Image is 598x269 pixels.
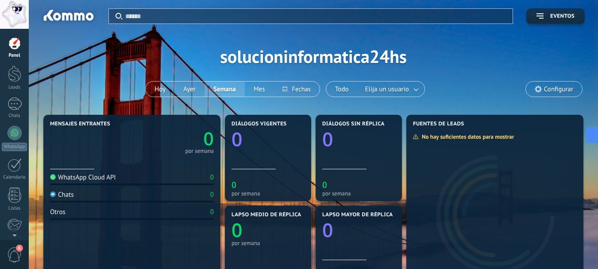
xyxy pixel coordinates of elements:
button: Eventos [526,8,585,24]
button: Fechas [274,82,319,97]
text: 0 [322,179,327,191]
span: Lapso medio de réplica [231,212,301,218]
button: Mes [245,82,274,97]
div: Listas [2,206,27,211]
div: Otros [50,208,66,216]
button: Todo [326,82,358,97]
text: 0 [204,126,214,151]
span: Configurar [544,86,573,93]
text: 0 [322,126,333,152]
div: 0 [210,208,214,216]
div: por semana [231,240,305,246]
span: Fuentes de leads [413,121,464,127]
div: WhatsApp Cloud API [50,173,116,182]
div: 0 [210,173,214,182]
text: 0 [231,217,243,243]
div: 0 [210,191,214,199]
div: por semana [231,190,305,197]
button: Semana [204,82,245,97]
text: 0 [231,179,236,191]
img: Chats [50,191,56,197]
div: Panel [2,53,27,58]
a: 0 [132,126,214,151]
div: por semana [185,149,214,153]
div: Calendario [2,175,27,180]
div: por semana [322,190,395,197]
span: 6 [16,245,23,252]
span: Diálogos sin réplica [322,121,385,127]
button: Ayer [174,82,204,97]
button: Elija un usuario [358,82,424,97]
button: Hoy [146,82,174,97]
span: Mensajes entrantes [50,121,110,127]
div: Chats [2,113,27,119]
div: Leads [2,85,27,90]
div: No hay suficientes datos para mostrar [413,133,520,140]
span: Elija un usuario [363,83,411,95]
text: 0 [322,217,333,243]
img: WhatsApp Cloud API [50,174,56,180]
text: 0 [231,126,243,152]
div: WhatsApp [2,143,27,151]
span: Eventos [550,13,575,19]
div: Chats [50,191,74,199]
span: Diálogos vigentes [231,121,287,127]
span: Lapso mayor de réplica [322,212,393,218]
